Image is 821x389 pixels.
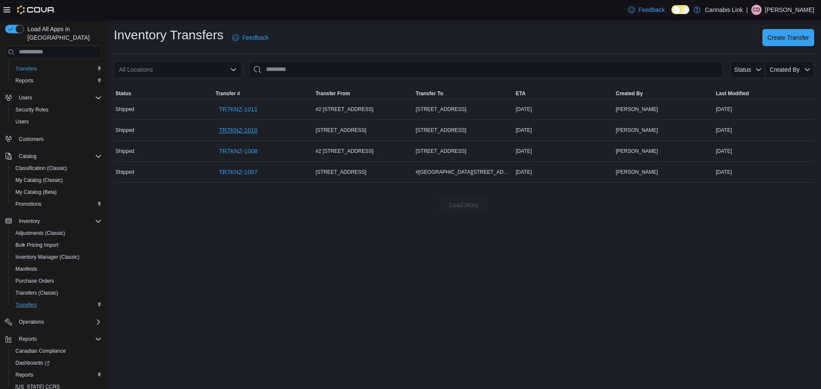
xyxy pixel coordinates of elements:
[12,117,102,127] span: Users
[9,104,105,116] button: Security Roles
[12,264,102,274] span: Manifests
[216,90,240,97] span: Transfer #
[671,14,672,15] span: Dark Mode
[714,146,814,156] div: [DATE]
[746,5,748,15] p: |
[15,254,80,260] span: Inventory Manager (Classic)
[9,198,105,210] button: Promotions
[15,65,37,72] span: Transfers
[115,148,134,155] span: Shipped
[15,77,33,84] span: Reports
[416,169,512,175] span: #[GEOGRAPHIC_DATA][STREET_ADDRESS]
[12,76,102,86] span: Reports
[12,358,102,368] span: Dashboards
[12,64,40,74] a: Transfers
[714,125,814,135] div: [DATE]
[12,346,69,356] a: Canadian Compliance
[2,150,105,162] button: Catalog
[316,90,350,97] span: Transfer From
[2,92,105,104] button: Users
[12,105,102,115] span: Security Roles
[416,127,467,134] span: [STREET_ADDRESS]
[770,66,800,73] span: Created By
[15,242,59,249] span: Bulk Pricing Import
[12,300,102,310] span: Transfers
[714,167,814,177] div: [DATE]
[12,264,41,274] a: Manifests
[762,29,814,46] button: Create Transfer
[414,88,514,99] button: Transfer To
[19,153,36,160] span: Catalog
[9,63,105,75] button: Transfers
[219,168,257,176] span: TR7KNZ-1007
[15,106,48,113] span: Security Roles
[9,162,105,174] button: Classification (Classic)
[514,88,614,99] button: ETA
[15,360,50,366] span: Dashboards
[15,334,102,344] span: Reports
[765,5,814,15] p: [PERSON_NAME]
[12,252,83,262] a: Inventory Manager (Classic)
[15,290,58,296] span: Transfers (Classic)
[12,105,52,115] a: Security Roles
[15,348,66,354] span: Canadian Compliance
[12,76,37,86] a: Reports
[2,215,105,227] button: Inventory
[450,201,478,209] span: Load More
[216,164,261,181] a: TR7KNZ-1007
[12,346,102,356] span: Canadian Compliance
[249,61,723,78] input: This is a search bar. After typing your query, hit enter to filter the results lower in the page.
[12,370,37,380] a: Reports
[9,345,105,357] button: Canadian Compliance
[314,88,414,99] button: Transfer From
[440,196,488,214] button: Load More
[12,240,62,250] a: Bulk Pricing Import
[219,105,257,114] span: TR7KNZ-1011
[19,136,44,143] span: Customers
[516,90,526,97] span: ETA
[625,1,668,18] a: Feedback
[15,151,102,161] span: Catalog
[316,127,366,134] span: [STREET_ADDRESS]
[115,169,134,175] span: Shipped
[716,90,749,97] span: Last Modified
[2,333,105,345] button: Reports
[12,276,58,286] a: Purchase Orders
[12,163,71,173] a: Classification (Classic)
[416,148,467,155] span: [STREET_ADDRESS]
[12,288,102,298] span: Transfers (Classic)
[229,29,272,46] a: Feedback
[12,228,68,238] a: Adjustments (Classic)
[15,165,67,172] span: Classification (Classic)
[2,316,105,328] button: Operations
[705,5,743,15] p: Cannabis Link
[514,167,614,177] div: [DATE]
[9,357,105,369] a: Dashboards
[734,66,751,73] span: Status
[15,189,57,196] span: My Catalog (Beta)
[316,169,366,175] span: [STREET_ADDRESS]
[730,61,765,78] button: Status
[9,116,105,128] button: Users
[12,187,60,197] a: My Catalog (Beta)
[114,26,224,44] h1: Inventory Transfers
[19,336,37,342] span: Reports
[316,106,373,113] span: #2 [STREET_ADDRESS]
[12,175,66,185] a: My Catalog (Classic)
[2,133,105,145] button: Customers
[19,94,32,101] span: Users
[616,127,658,134] span: [PERSON_NAME]
[9,263,105,275] button: Manifests
[15,301,37,308] span: Transfers
[12,199,102,209] span: Promotions
[9,227,105,239] button: Adjustments (Classic)
[114,88,214,99] button: Status
[216,101,261,118] a: TR7KNZ-1011
[12,300,40,310] a: Transfers
[616,169,658,175] span: [PERSON_NAME]
[614,88,714,99] button: Created By
[219,126,257,135] span: TR7KNZ-1010
[12,187,102,197] span: My Catalog (Beta)
[416,90,443,97] span: Transfer To
[15,118,29,125] span: Users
